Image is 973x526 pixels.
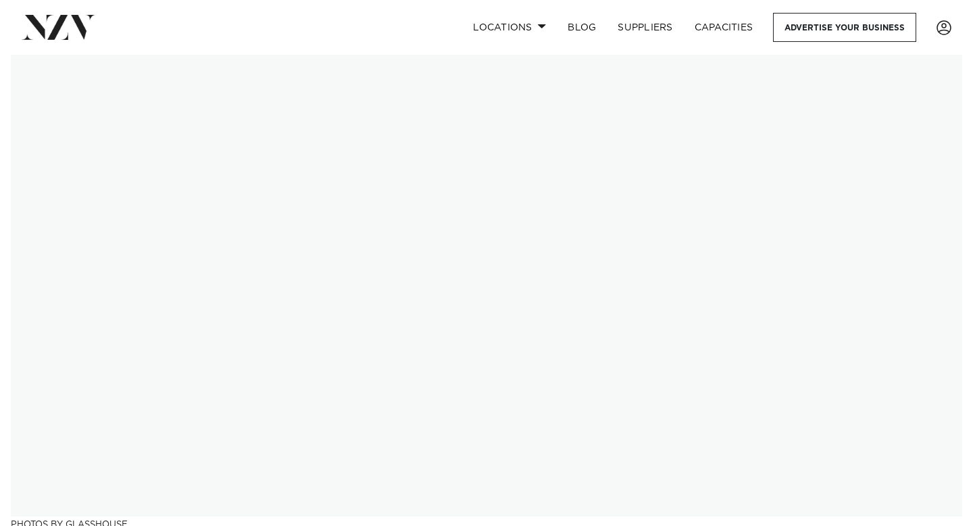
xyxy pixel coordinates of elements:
[773,13,916,42] a: Advertise your business
[684,13,764,42] a: Capacities
[462,13,557,42] a: Locations
[22,15,95,39] img: nzv-logo.png
[557,13,607,42] a: BLOG
[607,13,683,42] a: SUPPLIERS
